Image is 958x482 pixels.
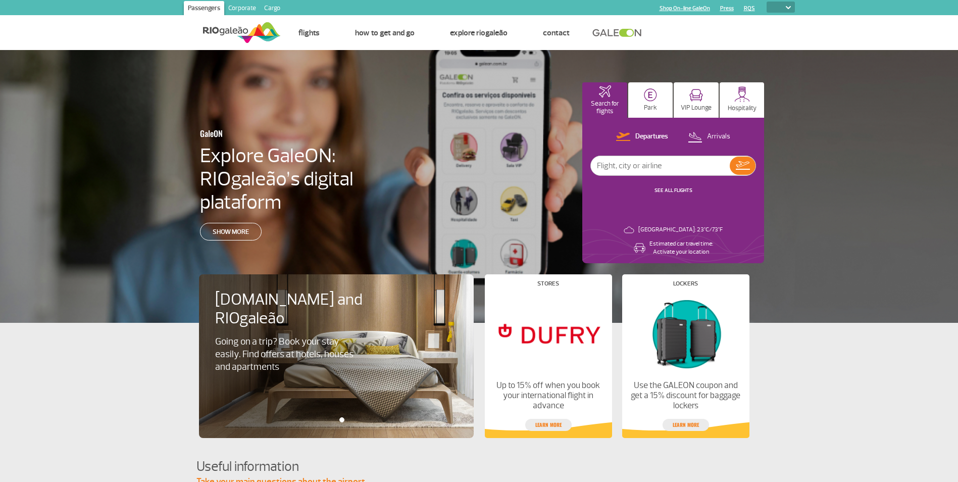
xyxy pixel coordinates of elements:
[613,130,671,143] button: Departures
[673,281,698,286] h4: Lockers
[734,86,750,102] img: hospitality.svg
[196,457,762,476] h4: Useful information
[493,380,603,411] p: Up to 15% off when you book your international flight in advance
[450,28,508,38] a: Explore RIOgaleão
[651,186,695,195] button: SEE ALL FLIGHTS
[493,295,603,372] img: Stores
[744,5,755,12] a: RQS
[728,105,757,112] p: Hospitality
[582,82,627,118] button: Search for flights
[674,82,719,118] button: VIP Lounge
[537,281,559,286] h4: Stores
[663,419,709,431] a: Learn more
[200,144,418,214] h4: Explore GaleON: RIOgaleão’s digital plataform
[638,226,723,234] p: [GEOGRAPHIC_DATA]: 23°C/73°F
[543,28,570,38] a: Contact
[644,88,657,102] img: carParkingHome.svg
[224,1,260,17] a: Corporate
[681,104,712,112] p: VIP Lounge
[215,291,458,373] a: [DOMAIN_NAME] and RIOgaleãoGoing on a trip? Book your stay easily. Find offers at hotels, houses ...
[215,291,376,328] h4: [DOMAIN_NAME] and RIOgaleão
[707,132,730,141] p: Arrivals
[525,419,572,431] a: Learn more
[644,104,657,112] p: Park
[599,85,611,98] img: airplaneHomeActive.svg
[260,1,284,17] a: Cargo
[635,132,668,141] p: Departures
[630,380,740,411] p: Use the GALEON coupon and get a 15% discount for baggage lockers
[184,1,224,17] a: Passengers
[355,28,415,38] a: How to get and go
[628,82,673,118] button: Park
[685,130,733,143] button: Arrivals
[587,100,622,115] p: Search for flights
[649,240,713,256] p: Estimated car travel time: Activate your location
[720,82,765,118] button: Hospitality
[689,89,703,102] img: vipRoom.svg
[660,5,710,12] a: Shop On-line GaleOn
[591,156,730,175] input: Flight, city or airline
[200,223,262,240] a: Show more
[720,5,734,12] a: Press
[654,187,692,194] a: SEE ALL FLIGHTS
[200,123,369,144] h3: GaleON
[630,295,740,372] img: Lockers
[215,335,359,373] p: Going on a trip? Book your stay easily. Find offers at hotels, houses and apartments
[298,28,320,38] a: Flights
